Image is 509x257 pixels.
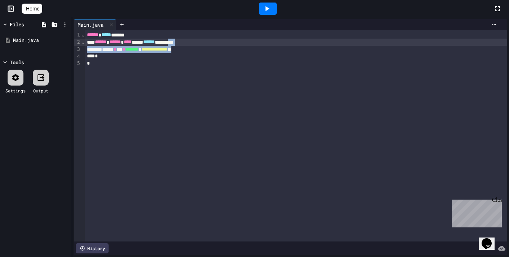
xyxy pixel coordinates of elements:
span: Fold line [81,39,85,45]
div: 1 [74,31,81,39]
a: Home [22,4,42,14]
iframe: chat widget [479,228,502,250]
div: History [76,243,109,253]
div: 3 [74,46,81,53]
div: Main.java [74,19,116,30]
div: Settings [5,87,26,94]
div: Main.java [74,21,107,29]
div: 4 [74,53,81,60]
div: Chat with us now!Close [3,3,50,46]
span: Fold line [81,32,85,38]
div: Files [10,21,24,28]
div: Output [33,87,48,94]
div: Tools [10,58,24,66]
div: 2 [74,39,81,46]
span: Home [26,5,39,12]
div: Main.java [13,37,69,44]
div: 5 [74,60,81,67]
iframe: chat widget [449,197,502,227]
